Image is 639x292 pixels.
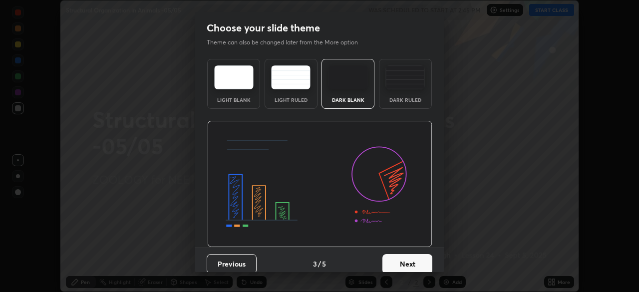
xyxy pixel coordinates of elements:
img: lightTheme.e5ed3b09.svg [214,65,254,89]
p: Theme can also be changed later from the More option [207,38,368,47]
div: Light Blank [214,97,254,102]
h2: Choose your slide theme [207,21,320,34]
h4: 5 [322,259,326,269]
button: Next [382,254,432,274]
img: darkThemeBanner.d06ce4a2.svg [207,121,432,248]
button: Previous [207,254,257,274]
h4: / [318,259,321,269]
img: darkRuledTheme.de295e13.svg [385,65,425,89]
h4: 3 [313,259,317,269]
div: Dark Blank [328,97,368,102]
div: Light Ruled [271,97,311,102]
div: Dark Ruled [385,97,425,102]
img: darkTheme.f0cc69e5.svg [328,65,368,89]
img: lightRuledTheme.5fabf969.svg [271,65,311,89]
